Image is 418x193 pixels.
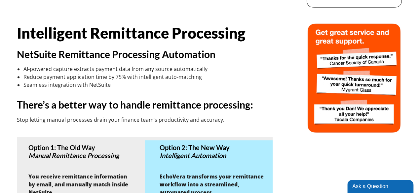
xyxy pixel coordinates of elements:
li: Reduce payment application time by 75% with intelligent auto-matching [23,73,273,81]
strong: Option 1: The Old Way [28,144,95,151]
iframe: chat widget [347,178,415,193]
h3: NetSuite Remittance Processing Automation [17,48,273,61]
li: Seamless integration with NetSuite [23,81,273,89]
img: echovera intelligent ocr sales order automation [306,21,402,134]
li: AI-powered capture extracts payment data from any source automatically [23,65,273,73]
strong: There’s a better way to handle remittance processing: [17,99,253,111]
h1: Intelligent Remittance Processing [17,25,273,41]
strong: Option 2: The New Way [160,144,230,151]
strong: Manual Remittance Processing [28,151,119,159]
p: Stop letting manual processes drain your finance team’s productivity and accuracy. [17,116,273,124]
strong: Intelligent Automation [160,151,226,159]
